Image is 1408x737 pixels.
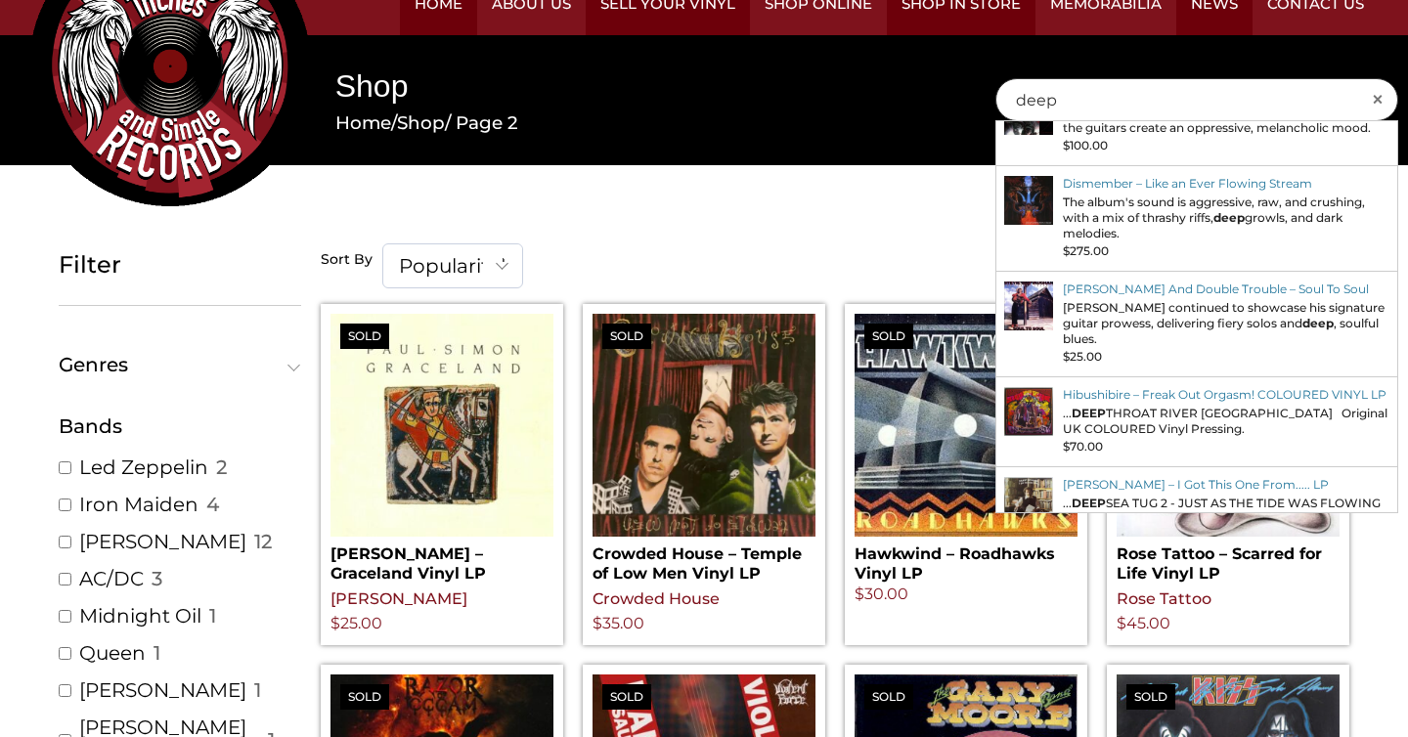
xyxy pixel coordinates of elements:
h2: Crowded House – Temple of Low Men Vinyl LP [593,537,815,582]
span: $ [330,614,340,632]
div: Bands [59,412,301,441]
span: Sold [340,684,389,710]
span: 1 [154,640,160,666]
h5: Sort By [321,251,373,269]
a: Home [335,111,391,134]
span: 1 [209,603,216,629]
img: Hawkwind – Roadhawks Vinyl LP [855,314,1078,537]
a: Led Zeppelin [79,455,208,480]
nav: Breadcrumb [335,109,937,137]
a: Iron Maiden [79,492,198,517]
a: [PERSON_NAME] [79,529,246,554]
span: $ [855,585,864,603]
span: 3 [152,566,162,591]
input: Search [995,78,1398,121]
bdi: 30.00 [855,585,908,603]
span: Popularity [382,243,523,288]
bdi: 25.00 [330,614,382,632]
h2: Hawkwind – Roadhawks Vinyl LP [855,537,1078,582]
h5: Filter [59,251,301,280]
span: Popularity [383,244,522,287]
span: Sold [864,684,913,710]
a: SoldHawkwind – Roadhawks Vinyl LP $30.00 [855,314,1078,605]
span: Genres [59,355,292,374]
a: Rose Tattoo [1117,589,1211,608]
a: Crowded House [593,589,720,608]
span: 12 [254,529,272,554]
a: Midnight Oil [79,603,201,629]
a: SoldCrowded House – Temple of Low Men Vinyl LP [593,314,815,582]
a: [PERSON_NAME] [79,677,246,703]
a: Queen [79,640,146,666]
a: AC/DC [79,566,144,591]
span: Sold [602,324,651,349]
span: $ [1117,614,1126,632]
img: Crowded House – Temple of Low Men Vinyl LP [593,314,815,537]
span: Sold [864,324,913,349]
img: Paul Simon – Graceland Vinyl LP [330,314,553,537]
span: 1 [254,677,261,703]
h2: [PERSON_NAME] – Graceland Vinyl LP [330,537,553,582]
span: × [1371,88,1398,111]
a: Sold[PERSON_NAME] – Graceland Vinyl LP [330,314,553,582]
button: Genres [59,355,301,374]
span: Sold [1126,684,1175,710]
h1: Shop [335,65,937,108]
span: 4 [206,492,219,517]
h2: Rose Tattoo – Scarred for Life Vinyl LP [1117,537,1340,582]
span: Sold [602,684,651,710]
span: $ [593,614,602,632]
a: Shop [397,111,445,134]
bdi: 35.00 [593,614,644,632]
span: 2 [216,455,227,480]
bdi: 45.00 [1117,614,1170,632]
a: [PERSON_NAME] [330,589,467,608]
span: Sold [340,324,389,349]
